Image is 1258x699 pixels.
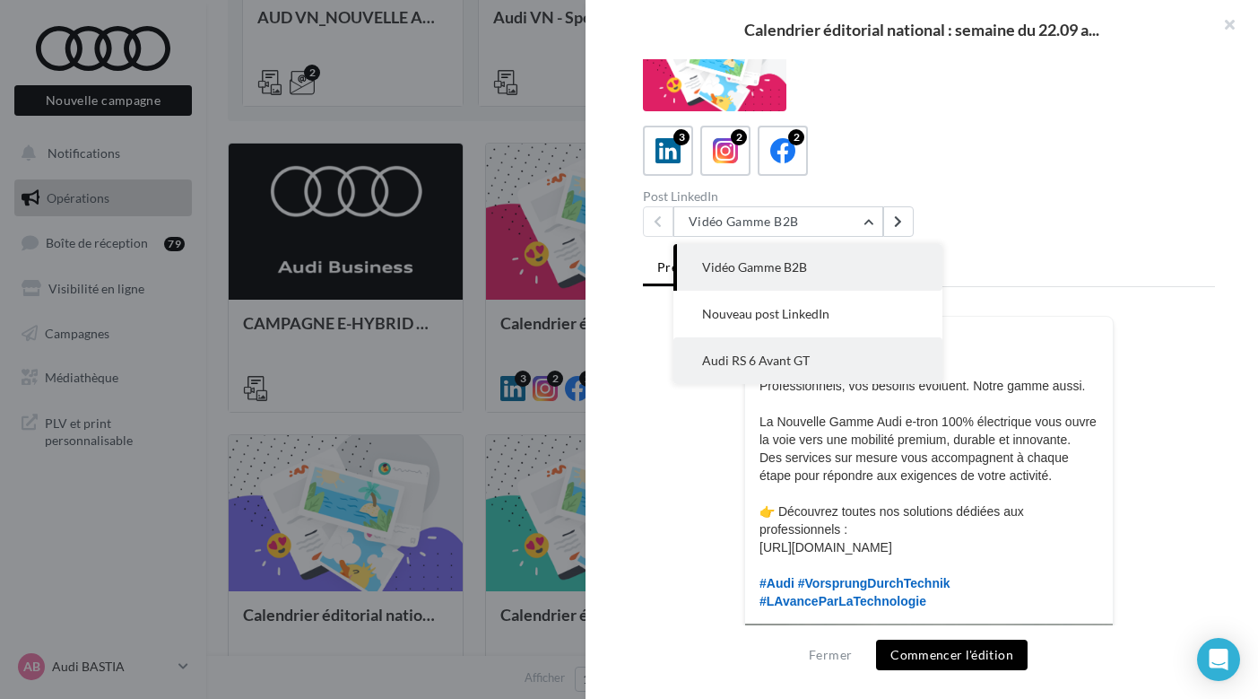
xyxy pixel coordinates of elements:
[798,576,950,590] span: #VorsprungDurchTechnik
[876,640,1028,670] button: Commencer l'édition
[1197,638,1240,681] div: Open Intercom Messenger
[673,244,942,291] button: Vidéo Gamme B2B
[673,337,942,384] button: Audi RS 6 Avant GT
[702,259,807,275] span: Vidéo Gamme B2B
[744,22,1099,38] span: Calendrier éditorial national : semaine du 22.09 a...
[673,291,942,337] button: Nouveau post LinkedIn
[759,594,926,608] span: #LAvanceParLaTechnologie
[702,306,829,321] span: Nouveau post LinkedIn
[759,576,794,590] span: #Audi
[673,206,883,237] button: Vidéo Gamme B2B
[702,353,810,368] span: Audi RS 6 Avant GT
[759,377,1098,610] p: Professionnels, vos besoins évoluent. Notre gamme aussi. La Nouvelle Gamme Audi e-tron 100% élect...
[788,129,804,145] div: 2
[802,644,859,666] button: Fermer
[731,129,747,145] div: 2
[673,129,690,145] div: 3
[643,190,922,203] div: Post LinkedIn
